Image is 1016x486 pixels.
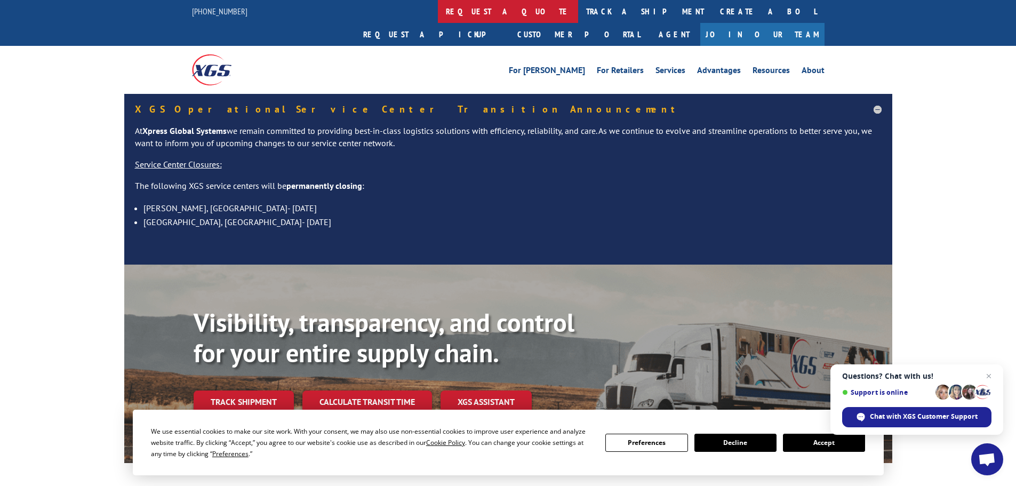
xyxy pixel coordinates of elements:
span: Preferences [212,449,249,458]
a: About [802,66,825,78]
a: Advantages [697,66,741,78]
a: Calculate transit time [302,391,432,413]
a: XGS ASSISTANT [441,391,532,413]
a: Customer Portal [509,23,648,46]
span: Support is online [842,388,932,396]
p: At we remain committed to providing best-in-class logistics solutions with efficiency, reliabilit... [135,125,882,159]
h5: XGS Operational Service Center Transition Announcement [135,105,882,114]
strong: Xpress Global Systems [142,125,227,136]
span: Cookie Policy [426,438,465,447]
div: Cookie Consent Prompt [133,410,884,475]
a: Agent [648,23,700,46]
strong: permanently closing [286,180,362,191]
p: The following XGS service centers will be : [135,180,882,201]
a: Join Our Team [700,23,825,46]
button: Preferences [605,434,687,452]
a: Request a pickup [355,23,509,46]
button: Accept [783,434,865,452]
a: For Retailers [597,66,644,78]
a: Track shipment [194,391,294,413]
span: Chat with XGS Customer Support [870,412,978,421]
button: Decline [694,434,777,452]
a: Resources [753,66,790,78]
u: Service Center Closures: [135,159,222,170]
li: [GEOGRAPHIC_DATA], [GEOGRAPHIC_DATA]- [DATE] [143,215,882,229]
a: [PHONE_NUMBER] [192,6,247,17]
a: Open chat [971,443,1003,475]
a: For [PERSON_NAME] [509,66,585,78]
a: Services [655,66,685,78]
span: Chat with XGS Customer Support [842,407,991,427]
b: Visibility, transparency, and control for your entire supply chain. [194,306,574,370]
li: [PERSON_NAME], [GEOGRAPHIC_DATA]- [DATE] [143,201,882,215]
span: Questions? Chat with us! [842,372,991,380]
div: We use essential cookies to make our site work. With your consent, we may also use non-essential ... [151,426,593,459]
